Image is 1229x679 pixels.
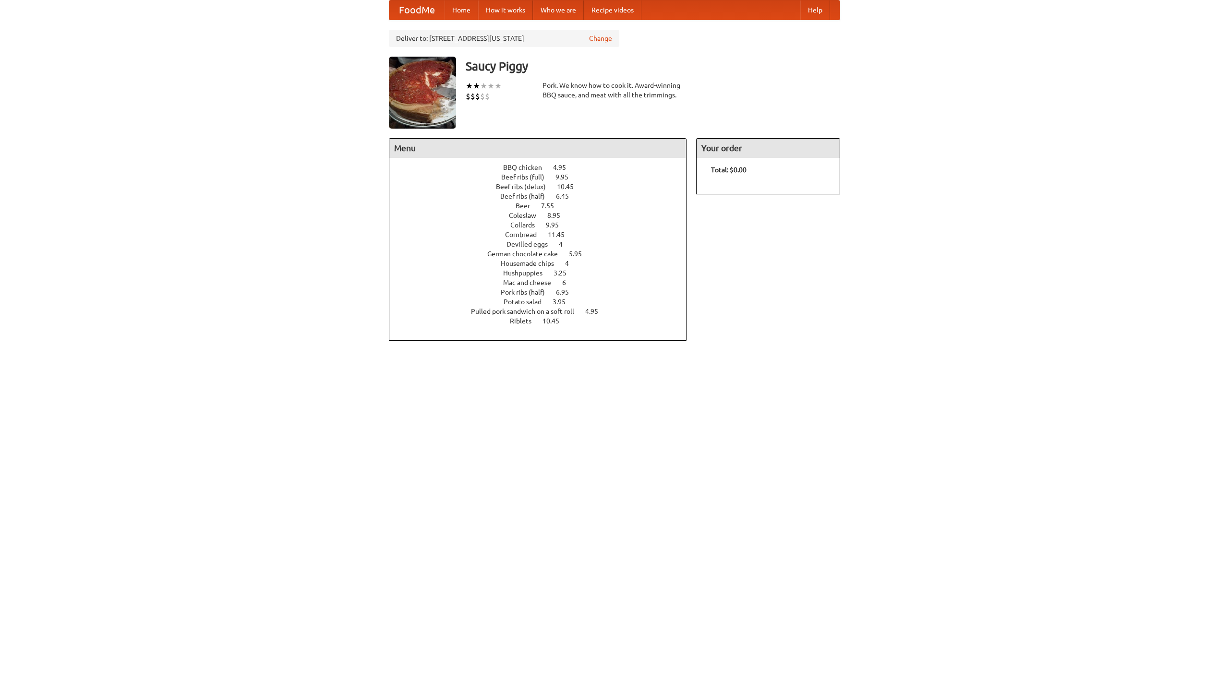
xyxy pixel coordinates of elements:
li: ★ [480,81,487,91]
a: Who we are [533,0,584,20]
span: 10.45 [542,317,569,325]
span: 8.95 [547,212,570,219]
a: Collards 9.95 [510,221,577,229]
li: $ [470,91,475,102]
span: 6 [562,279,576,286]
span: Beef ribs (delux) [496,183,555,191]
a: Beef ribs (delux) 10.45 [496,183,591,191]
a: Pulled pork sandwich on a soft roll 4.95 [471,308,616,315]
span: 4.95 [553,164,576,171]
span: 10.45 [557,183,583,191]
a: Hushpuppies 3.25 [503,269,584,277]
a: Beef ribs (full) 9.95 [501,173,586,181]
span: BBQ chicken [503,164,552,171]
li: ★ [466,81,473,91]
span: Potato salad [504,298,551,306]
a: Help [800,0,830,20]
a: How it works [478,0,533,20]
span: Housemade chips [501,260,564,267]
a: Riblets 10.45 [510,317,577,325]
a: German chocolate cake 5.95 [487,250,600,258]
a: Pork ribs (half) 6.95 [501,288,587,296]
a: Beer 7.55 [516,202,572,210]
li: $ [466,91,470,102]
a: Change [589,34,612,43]
li: $ [485,91,490,102]
a: FoodMe [389,0,445,20]
span: Beef ribs (half) [500,192,554,200]
span: Beef ribs (full) [501,173,554,181]
img: angular.jpg [389,57,456,129]
span: 5.95 [569,250,591,258]
span: German chocolate cake [487,250,567,258]
span: Riblets [510,317,541,325]
a: Recipe videos [584,0,641,20]
span: 11.45 [548,231,574,238]
span: 9.95 [546,221,568,229]
h4: Your order [697,139,840,158]
li: ★ [494,81,502,91]
a: BBQ chicken 4.95 [503,164,584,171]
span: Cornbread [505,231,546,238]
span: 9.95 [555,173,578,181]
span: 4.95 [585,308,608,315]
span: 4 [559,240,572,248]
li: ★ [487,81,494,91]
li: $ [475,91,480,102]
span: Beer [516,202,540,210]
a: Coleslaw 8.95 [509,212,578,219]
span: 3.95 [553,298,575,306]
span: Mac and cheese [503,279,561,286]
li: ★ [473,81,480,91]
li: $ [480,91,485,102]
a: Potato salad 3.95 [504,298,583,306]
span: 6.95 [556,288,578,296]
span: 3.25 [554,269,576,277]
span: Pork ribs (half) [501,288,554,296]
span: 4 [565,260,578,267]
div: Pork. We know how to cook it. Award-winning BBQ sauce, and meat with all the trimmings. [542,81,687,100]
span: 7.55 [541,202,564,210]
div: Deliver to: [STREET_ADDRESS][US_STATE] [389,30,619,47]
span: Devilled eggs [506,240,557,248]
a: Devilled eggs 4 [506,240,580,248]
a: Housemade chips 4 [501,260,587,267]
a: Mac and cheese 6 [503,279,584,286]
h3: Saucy Piggy [466,57,840,76]
span: Collards [510,221,544,229]
a: Cornbread 11.45 [505,231,582,238]
b: Total: $0.00 [711,166,747,174]
span: Coleslaw [509,212,546,219]
span: Hushpuppies [503,269,552,277]
span: 6.45 [556,192,578,200]
a: Beef ribs (half) 6.45 [500,192,587,200]
a: Home [445,0,478,20]
span: Pulled pork sandwich on a soft roll [471,308,584,315]
h4: Menu [389,139,686,158]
